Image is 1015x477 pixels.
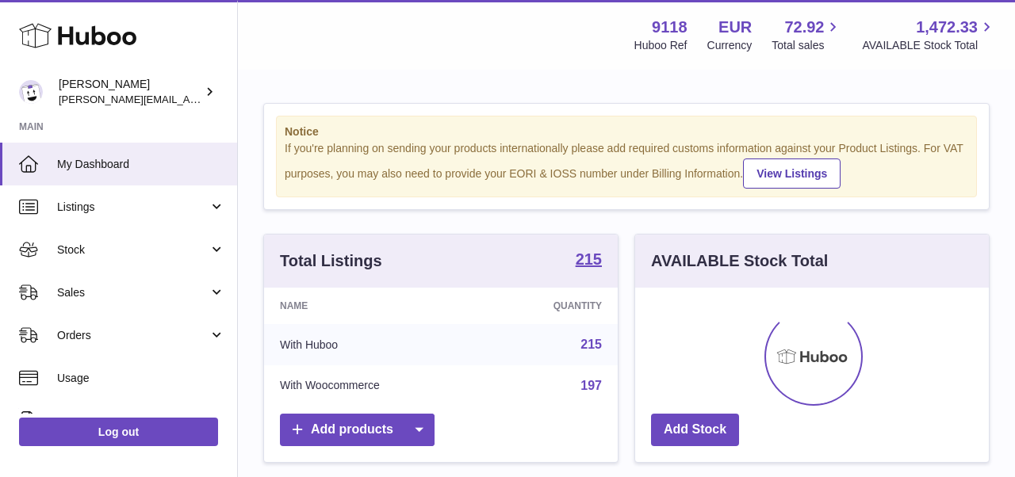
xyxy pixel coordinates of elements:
td: With Huboo [264,324,484,365]
a: Add products [280,414,435,446]
th: Name [264,288,484,324]
a: Add Stock [651,414,739,446]
strong: 9118 [652,17,688,38]
span: 72.92 [784,17,824,38]
h3: Total Listings [280,250,382,272]
span: Orders [57,328,209,343]
a: View Listings [743,158,841,189]
span: Usage [57,371,225,386]
img: freddie.sawkins@czechandspeake.com [19,80,43,104]
div: Huboo Ref [634,38,688,53]
a: 1,472.33 AVAILABLE Stock Total [862,17,996,53]
strong: Notice [285,124,968,139]
span: My Dashboard [57,157,225,172]
a: 215 [576,251,602,270]
span: Listings [57,200,209,215]
span: AVAILABLE Stock Total [862,38,996,53]
span: Invoicing and Payments [57,414,209,429]
th: Quantity [484,288,618,324]
strong: 215 [576,251,602,267]
span: Total sales [772,38,842,53]
span: [PERSON_NAME][EMAIL_ADDRESS][PERSON_NAME][DOMAIN_NAME] [59,93,403,105]
div: If you're planning on sending your products internationally please add required customs informati... [285,141,968,189]
td: With Woocommerce [264,365,484,406]
a: 72.92 Total sales [772,17,842,53]
span: Stock [57,242,209,258]
a: Log out [19,418,218,446]
div: [PERSON_NAME] [59,77,201,107]
h3: AVAILABLE Stock Total [651,250,828,272]
a: 197 [580,379,602,392]
div: Currency [707,38,753,53]
span: Sales [57,285,209,300]
span: 1,472.33 [916,17,978,38]
a: 215 [580,338,602,351]
strong: EUR [718,17,752,38]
